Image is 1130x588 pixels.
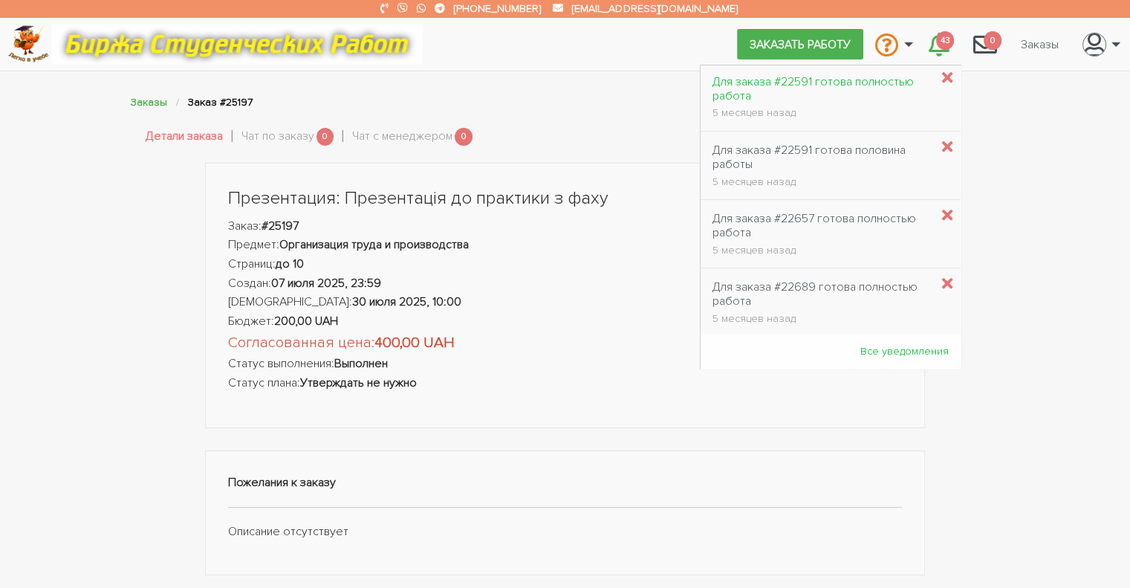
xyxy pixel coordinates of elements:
[274,314,338,329] strong: 200,00 UAH
[961,24,1009,64] a: 0
[8,25,49,63] img: logo-c4363faeb99b52c628a42810ed6dfb4293a56d4e4775eb116515dfe7f33672af.png
[228,312,903,332] li: Бюджет:
[188,94,253,111] li: Заказ #25197
[455,128,473,146] span: 0
[228,355,903,374] li: Статус выполнения:
[454,2,541,15] a: [PHONE_NUMBER]
[712,177,930,187] div: 5 месяцев назад
[205,450,926,576] div: Описание отсутствует
[701,204,942,265] a: Для заказа #22657 готова полностью работа 5 месяцев назад
[228,331,903,355] li: Согласованная цена:
[701,66,942,127] a: Для заказа #22591 готова полностью работа 5 месяцев назад
[984,31,1001,50] span: 0
[279,237,469,252] strong: Организация труда и производства
[228,293,903,312] li: [DEMOGRAPHIC_DATA]:
[131,96,167,109] a: Заказы
[352,127,452,146] a: Чат с менеджером
[572,2,737,15] a: [EMAIL_ADDRESS][DOMAIN_NAME]
[352,294,461,309] strong: 30 июля 2025, 10:00
[316,128,334,146] span: 0
[712,212,930,240] div: Для заказа #22657 готова полностью работа
[712,280,930,308] div: Для заказа #22689 готова полностью работа
[271,276,381,291] strong: 07 июля 2025, 23:59
[712,75,930,103] div: Для заказа #22591 готова полностью работа
[712,108,930,118] div: 5 месяцев назад
[848,337,961,365] a: Все уведомления
[146,127,223,146] a: Детали заказа
[228,186,903,211] h1: Презентация: Презентація до практики з фаху
[712,314,930,324] div: 5 месяцев назад
[737,29,863,59] a: Заказать работу
[51,24,423,65] img: motto-12e01f5a76059d5f6a28199ef077b1f78e012cfde436ab5cf1d4517935686d32.gif
[228,374,903,393] li: Статус плана:
[228,217,903,236] li: Заказ:
[262,219,299,233] strong: #25197
[300,375,417,390] strong: Утверждать не нужно
[917,24,961,64] a: 43
[241,127,314,146] a: Чат по заказу
[712,245,930,256] div: 5 месяцев назад
[712,143,930,172] div: Для заказа #22591 готова половина работы
[228,255,903,274] li: Страниц:
[228,475,336,490] strong: Пожелания к заказу
[228,274,903,294] li: Создан:
[334,356,388,371] strong: Выполнен
[701,135,942,196] a: Для заказа #22591 готова половина работы 5 месяцев назад
[276,256,304,271] strong: до 10
[936,31,954,50] span: 43
[701,272,942,333] a: Для заказа #22689 готова полностью работа 5 месяцев назад
[1009,30,1071,58] a: Заказы
[228,236,903,255] li: Предмет:
[374,334,455,352] strong: 400,00 UAH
